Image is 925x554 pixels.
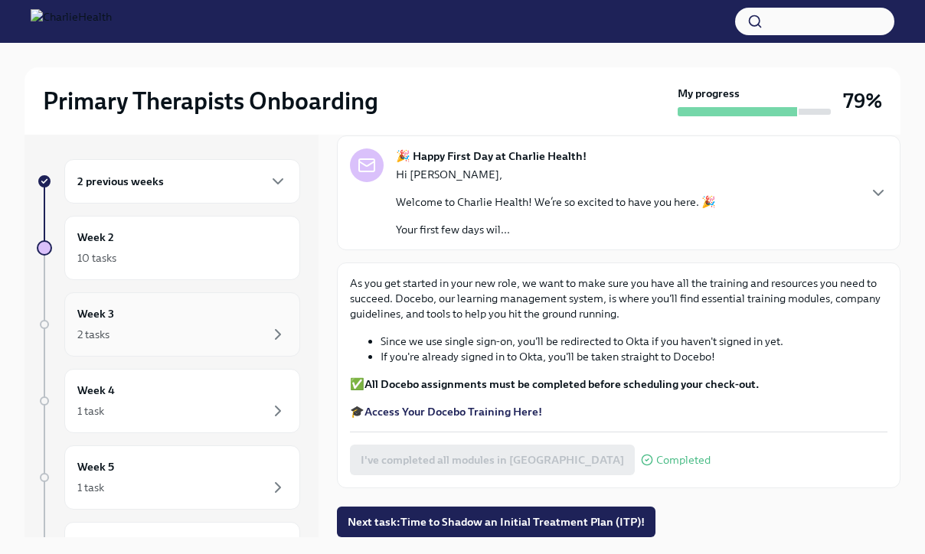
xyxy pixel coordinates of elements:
button: Next task:Time to Shadow an Initial Treatment Plan (ITP)! [337,507,655,537]
div: 10 tasks [77,250,116,266]
h6: Week 6 [77,535,115,552]
a: Week 41 task [37,369,300,433]
a: Week 32 tasks [37,292,300,357]
p: As you get started in your new role, we want to make sure you have all the training and resources... [350,275,887,321]
div: 2 tasks [77,327,109,342]
a: Week 51 task [37,445,300,510]
a: Week 210 tasks [37,216,300,280]
h6: Week 2 [77,229,114,246]
img: CharlieHealth [31,9,112,34]
p: 🎓 [350,404,887,419]
p: Your first few days wil... [396,222,716,237]
span: Next task : Time to Shadow an Initial Treatment Plan (ITP)! [348,514,645,530]
strong: My progress [678,86,740,101]
li: Since we use single sign-on, you'll be redirected to Okta if you haven't signed in yet. [381,334,887,349]
h2: Primary Therapists Onboarding [43,86,378,116]
p: Welcome to Charlie Health! We’re so excited to have you here. 🎉 [396,194,716,210]
div: 1 task [77,480,104,495]
h3: 79% [843,87,882,115]
div: 1 task [77,403,104,419]
h6: Week 4 [77,382,115,399]
div: 2 previous weeks [64,159,300,204]
h6: Week 5 [77,458,114,475]
strong: All Docebo assignments must be completed before scheduling your check-out. [364,377,759,391]
li: If you're already signed in to Okta, you'll be taken straight to Docebo! [381,349,887,364]
p: ✅ [350,376,887,392]
p: Hi [PERSON_NAME], [396,167,716,182]
strong: 🎉 Happy First Day at Charlie Health! [396,148,587,164]
h6: 2 previous weeks [77,173,164,190]
span: Completed [656,455,711,466]
h6: Week 3 [77,305,114,322]
a: Access Your Docebo Training Here! [364,405,542,419]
